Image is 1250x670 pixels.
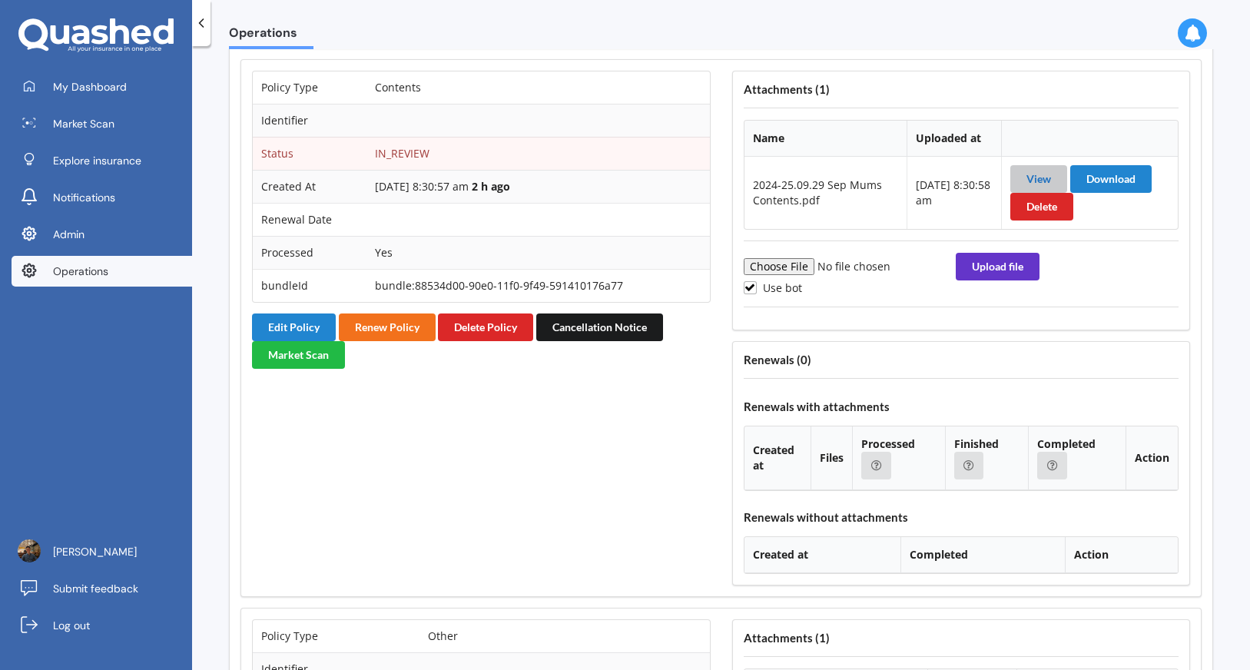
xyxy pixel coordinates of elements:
[252,341,345,369] button: Market Scan
[253,620,419,652] td: Policy Type
[12,145,192,176] a: Explore insurance
[956,253,1039,280] button: Upload file
[53,581,138,596] span: Submit feedback
[744,537,900,573] th: Created at
[12,71,192,102] a: My Dashboard
[253,170,366,203] td: Created At
[852,426,945,490] th: Processed
[744,82,1179,97] h4: Attachments ( 1 )
[12,610,192,641] a: Log out
[744,400,1179,414] h4: Renewals with attachments
[945,426,1029,490] th: Finished
[1065,537,1178,573] th: Action
[1126,426,1178,490] th: Action
[12,219,192,250] a: Admin
[12,256,192,287] a: Operations
[12,573,192,604] a: Submit feedback
[366,137,710,170] td: IN_REVIEW
[252,313,336,341] button: Edit Policy
[253,236,366,269] td: Processed
[536,313,663,341] button: Cancellation Notice
[253,71,366,104] td: Policy Type
[12,536,192,567] a: [PERSON_NAME]
[811,426,852,490] th: Files
[419,620,709,652] td: Other
[53,153,141,168] span: Explore insurance
[744,157,907,229] td: 2024-25.09.29 Sep Mums Contents.pdf
[438,313,533,341] button: Delete Policy
[1010,193,1073,221] button: Delete
[744,353,1179,367] h4: Renewals ( 0 )
[253,137,366,170] td: Status
[744,510,1179,525] h4: Renewals without attachments
[1010,165,1067,193] button: View
[53,79,127,95] span: My Dashboard
[253,104,366,137] td: Identifier
[229,25,313,46] span: Operations
[12,108,192,139] a: Market Scan
[253,269,366,302] td: bundleId
[744,631,1179,645] h4: Attachments ( 1 )
[744,121,907,157] th: Name
[12,182,192,213] a: Notifications
[18,539,41,562] img: ACg8ocJLa-csUtcL-80ItbA20QSwDJeqfJvWfn8fgM9RBEIPTcSLDHdf=s96-c
[53,264,108,279] span: Operations
[339,313,436,341] button: Renew Policy
[53,227,85,242] span: Admin
[366,170,710,203] td: [DATE] 8:30:57 am
[53,618,90,633] span: Log out
[253,203,366,236] td: Renewal Date
[907,157,1001,229] td: [DATE] 8:30:58 am
[366,236,710,269] td: Yes
[472,179,510,194] b: 2 h ago
[900,537,1065,573] th: Completed
[366,269,710,302] td: bundle:88534d00-90e0-11f0-9f49-591410176a77
[53,116,114,131] span: Market Scan
[1026,172,1051,185] a: View
[744,281,803,294] label: Use bot
[366,71,710,104] td: Contents
[1028,426,1126,490] th: Completed
[53,190,115,205] span: Notifications
[744,426,811,490] th: Created at
[53,544,137,559] span: [PERSON_NAME]
[907,121,1001,157] th: Uploaded at
[1070,165,1152,193] button: Download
